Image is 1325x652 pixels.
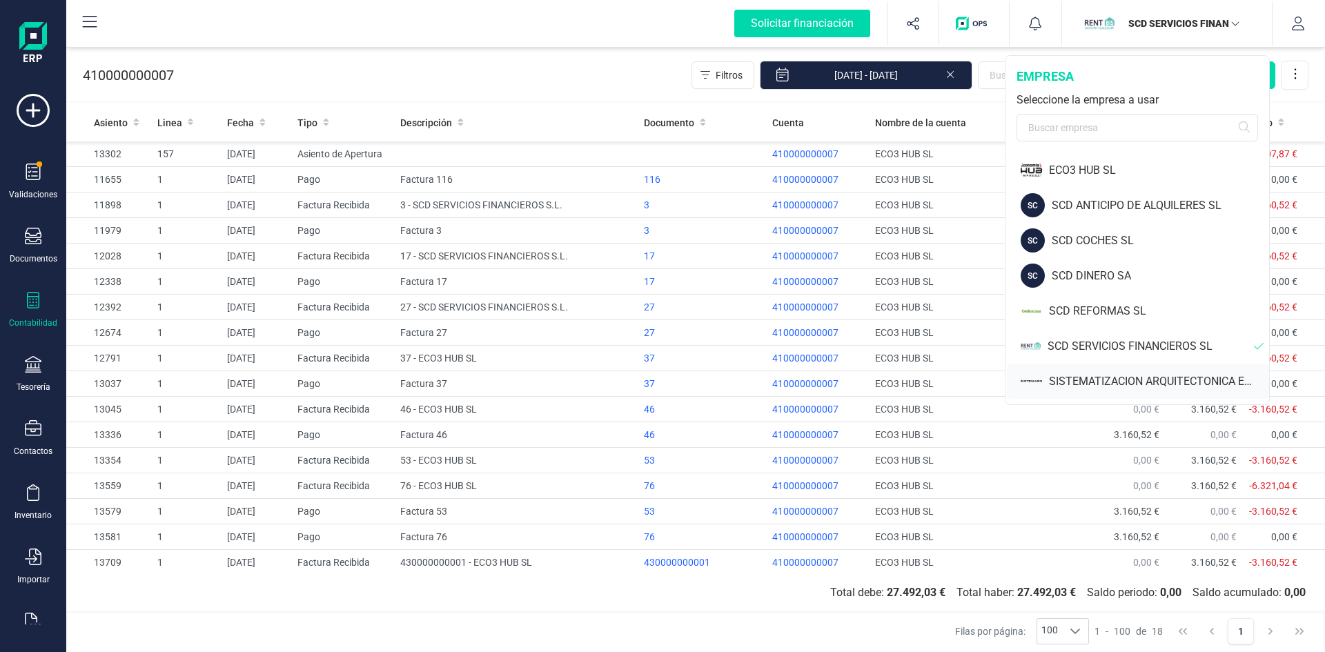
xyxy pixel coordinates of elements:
[1249,480,1297,491] span: -6.321,04 €
[1286,618,1313,644] button: Last Page
[66,295,152,320] td: 12392
[772,506,838,517] span: 410000000007
[19,22,47,66] img: Logo Finanedi
[292,448,395,473] td: Factura Recibida
[644,351,761,365] div: 37
[66,192,152,218] td: 11898
[17,574,50,585] div: Importar
[222,346,292,371] td: [DATE]
[870,320,1088,346] td: ECO3 HUB SL
[870,192,1088,218] td: ECO3 HUB SL
[292,269,395,295] td: Pago
[1017,586,1076,599] b: 27.492,03 €
[152,371,222,397] td: 1
[222,397,292,422] td: [DATE]
[1017,67,1258,86] div: empresa
[292,371,395,397] td: Pago
[94,116,128,130] span: Asiento
[152,269,222,295] td: 1
[1136,624,1146,638] span: de
[66,422,152,448] td: 13336
[1160,586,1181,599] b: 0,00
[83,66,174,85] p: 410000000007
[772,557,838,568] span: 410000000007
[1257,618,1284,644] button: Next Page
[222,218,292,244] td: [DATE]
[1271,174,1297,185] span: 0,00 €
[644,530,761,544] div: 76
[292,218,395,244] td: Pago
[1271,276,1297,287] span: 0,00 €
[152,320,222,346] td: 1
[1271,225,1297,236] span: 0,00 €
[157,116,182,130] span: Linea
[644,249,761,263] div: 17
[152,524,222,550] td: 1
[395,244,638,269] td: 17 - SCD SERVICIOS FINANCIEROS S.L.
[14,446,52,457] div: Contactos
[292,192,395,218] td: Factura Recibida
[1095,624,1100,638] span: 1
[870,550,1088,575] td: ECO3 HUB SL
[222,371,292,397] td: [DATE]
[1249,455,1297,466] span: -3.160,52 €
[152,346,222,371] td: 1
[292,244,395,269] td: Factura Recibida
[66,473,152,499] td: 13559
[1021,264,1045,288] div: SC
[772,250,838,261] span: 410000000007
[870,499,1088,524] td: ECO3 HUB SL
[718,1,887,46] button: Solicitar financiación
[297,116,317,130] span: Tipo
[222,295,292,320] td: [DATE]
[152,550,222,575] td: 1
[870,244,1088,269] td: ECO3 HUB SL
[1249,250,1297,261] span: -3.160,52 €
[1021,369,1042,393] img: SI
[395,320,638,346] td: Factura 27
[1191,480,1237,491] span: 3.160,52 €
[875,116,966,130] span: Nombre de la cuenta
[734,10,870,37] div: Solicitar financiación
[222,422,292,448] td: [DATE]
[222,167,292,192] td: [DATE]
[1284,586,1306,599] b: 0,00
[772,148,838,159] span: 410000000007
[152,295,222,320] td: 1
[222,269,292,295] td: [DATE]
[152,448,222,473] td: 1
[66,141,152,167] td: 13302
[152,499,222,524] td: 1
[644,428,761,442] div: 46
[1114,531,1159,542] span: 3.160,52 €
[1249,506,1297,517] span: -3.160,52 €
[292,550,395,575] td: Factura Recibida
[1249,404,1297,415] span: -3.160,52 €
[66,244,152,269] td: 12028
[66,346,152,371] td: 12791
[395,499,638,524] td: Factura 53
[1049,373,1269,390] div: SISTEMATIZACION ARQUITECTONICA EN REFORMAS SL
[395,346,638,371] td: 37 - ECO3 HUB SL
[152,422,222,448] td: 1
[772,174,838,185] span: 410000000007
[870,473,1088,499] td: ECO3 HUB SL
[772,199,838,210] span: 410000000007
[1021,228,1045,253] div: SC
[870,167,1088,192] td: ECO3 HUB SL
[395,422,638,448] td: Factura 46
[1049,303,1269,319] div: SCD REFORMAS SL
[400,116,452,130] span: Descripción
[152,218,222,244] td: 1
[955,618,1089,644] div: Filas por página:
[870,295,1088,320] td: ECO3 HUB SL
[644,224,761,237] div: 3
[772,429,838,440] span: 410000000007
[395,218,638,244] td: Factura 3
[716,68,743,82] span: Filtros
[66,499,152,524] td: 13579
[691,61,754,89] button: Filtros
[292,499,395,524] td: Pago
[395,448,638,473] td: 53 - ECO3 HUB SL
[1249,199,1297,210] span: -3.160,52 €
